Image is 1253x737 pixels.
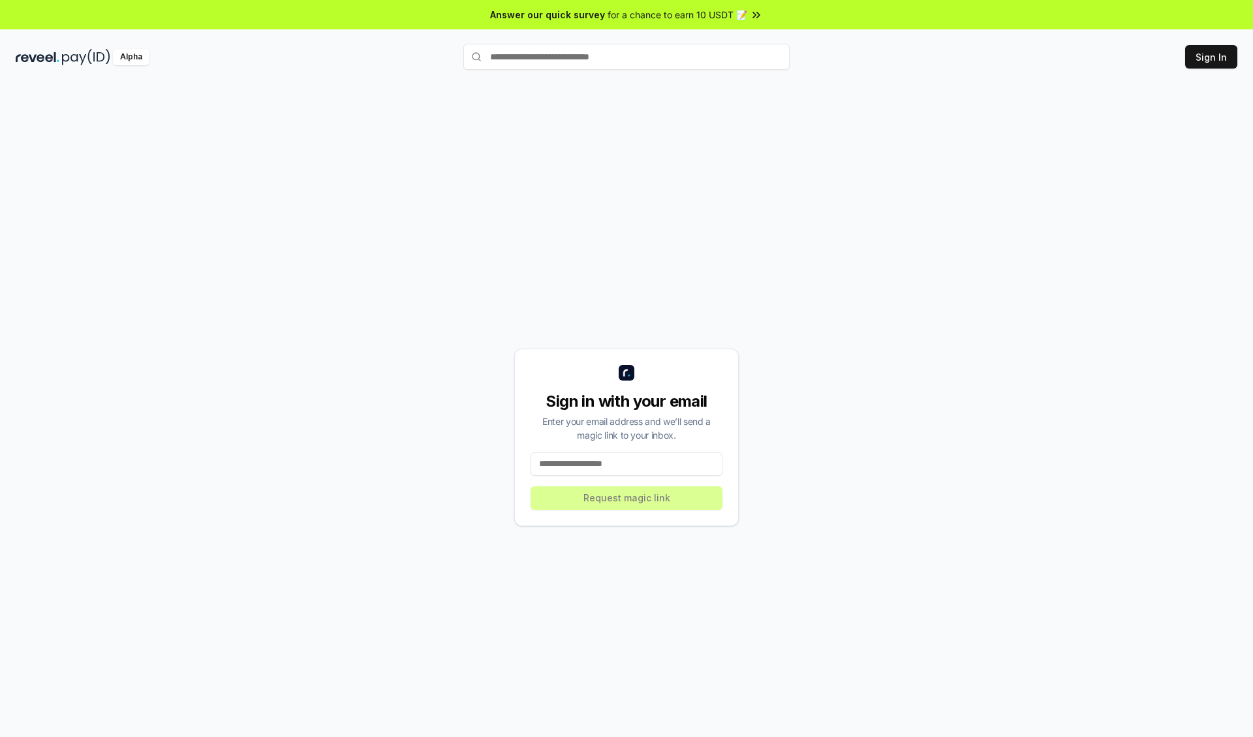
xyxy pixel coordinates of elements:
span: for a chance to earn 10 USDT 📝 [608,8,747,22]
img: logo_small [619,365,634,381]
img: pay_id [62,49,110,65]
div: Sign in with your email [531,391,722,412]
div: Enter your email address and we’ll send a magic link to your inbox. [531,415,722,442]
img: reveel_dark [16,49,59,65]
button: Sign In [1185,45,1237,69]
div: Alpha [113,49,149,65]
span: Answer our quick survey [490,8,605,22]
